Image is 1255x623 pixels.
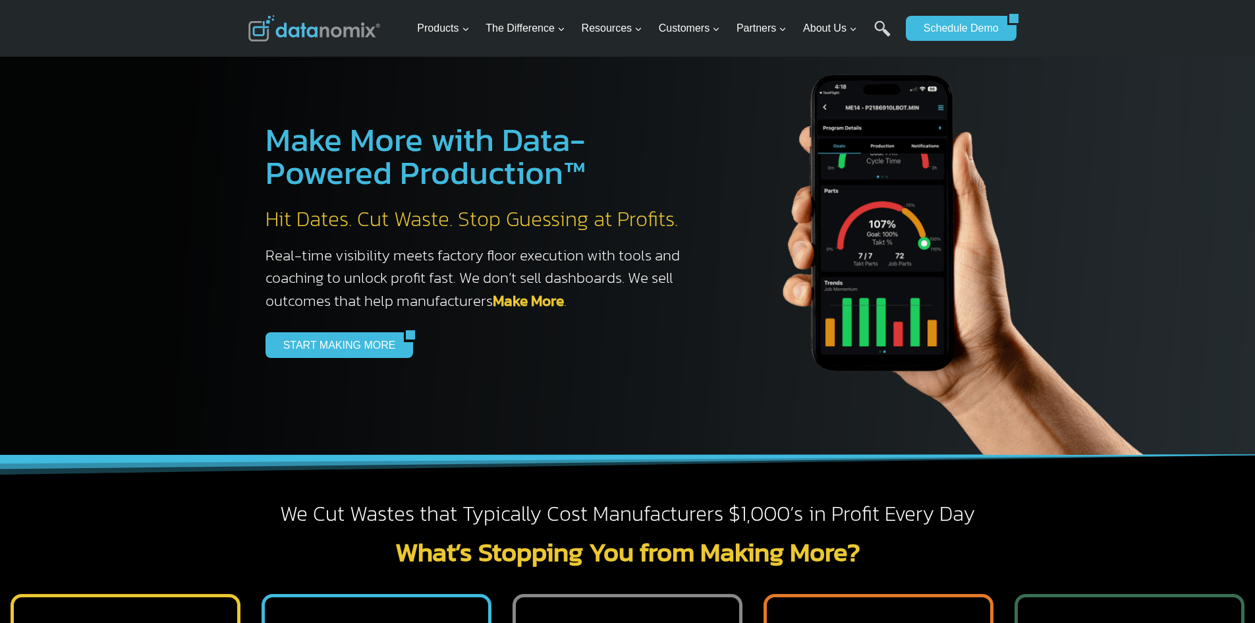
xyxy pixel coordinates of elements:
[248,500,1007,528] h2: We Cut Wastes that Typically Cost Manufacturers $1,000’s in Profit Every Day
[486,20,565,37] span: The Difference
[493,289,564,312] a: Make More
[417,20,469,37] span: Products
[248,539,1007,565] h2: What’s Stopping You from Making More?
[582,20,642,37] span: Resources
[737,20,787,37] span: Partners
[265,332,404,357] a: START MAKING MORE
[412,7,899,50] nav: Primary Navigation
[659,20,720,37] span: Customers
[874,20,891,50] a: Search
[265,206,694,233] h2: Hit Dates. Cut Waste. Stop Guessing at Profits.
[803,20,857,37] span: About Us
[265,244,694,312] h3: Real-time visibility meets factory floor execution with tools and coaching to unlock profit fast....
[906,16,1007,41] a: Schedule Demo
[248,15,380,42] img: Datanomix
[720,26,1181,455] img: The Datanoix Mobile App available on Android and iOS Devices
[265,123,694,189] h1: Make More with Data-Powered Production™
